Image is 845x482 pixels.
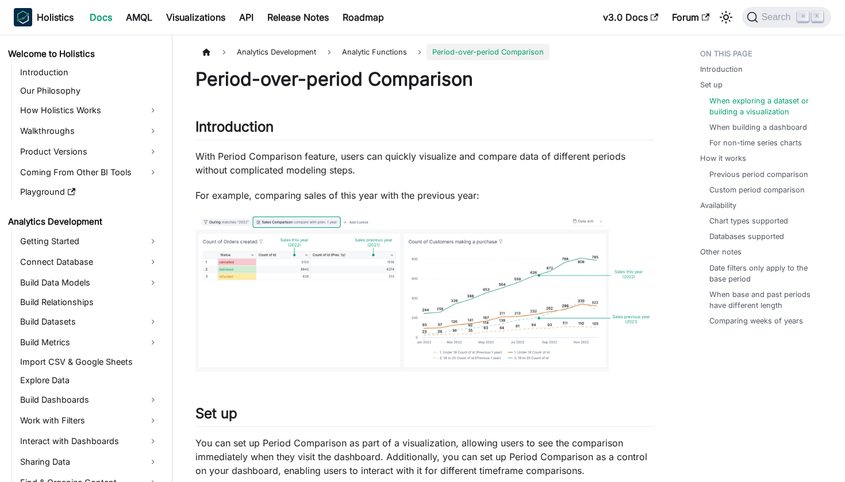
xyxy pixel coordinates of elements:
[700,246,742,257] a: Other notes
[14,8,32,26] img: Holistics
[195,436,654,477] p: You can set up Period Comparison as part of a visualization, allowing users to see the comparison...
[17,142,162,161] a: Product Versions
[159,8,232,26] a: Visualizations
[17,354,162,370] a: Import CSV & Google Sheets
[17,163,162,182] a: Coming From Other BI Tools
[17,432,162,450] a: Interact with Dashboards
[17,273,162,292] a: Build Data Models
[717,8,735,26] button: Switch between dark and light mode (currently light mode)
[709,122,807,133] a: When building a dashboard
[709,315,803,326] a: Comparing weeks of years
[119,8,159,26] a: AMQL
[195,405,654,427] h2: Set up
[700,64,743,75] a: Introduction
[742,7,831,28] button: Search (Command+K)
[17,411,162,430] a: Work with Filters
[709,289,823,311] a: When base and past periods have different length
[709,215,788,226] a: Chart types supported
[17,253,162,271] a: Connect Database
[700,153,746,164] a: How it works
[195,118,654,140] h2: Introduction
[665,8,716,26] a: Forum
[17,83,162,99] a: Our Philosophy
[37,10,74,24] b: Holistics
[797,11,809,22] kbd: ⌘
[596,8,665,26] a: v3.0 Docs
[812,11,823,22] kbd: K
[17,64,162,80] a: Introduction
[709,137,802,148] a: For non-time series charts
[195,149,654,177] p: With Period Comparison feature, users can quickly visualize and compare data of different periods...
[336,8,391,26] a: Roadmap
[5,214,162,230] a: Analytics Development
[195,188,654,202] p: For example, comparing sales of this year with the previous year:
[17,333,162,352] a: Build Metrics
[700,200,736,211] a: Availability
[14,8,74,26] a: HolisticsHolistics
[17,232,162,250] a: Getting Started
[17,453,162,471] a: Sharing Data
[709,231,784,242] a: Databases supported
[336,44,413,60] span: Analytic Functions
[709,169,808,180] a: Previous period comparison
[17,372,162,388] a: Explore Data
[700,79,723,90] a: Set up
[17,184,162,200] a: Playground
[17,122,162,140] a: Walkthroughs
[260,8,336,26] a: Release Notes
[17,101,162,119] a: How Holistics Works
[231,44,322,60] span: Analytics Development
[709,95,823,117] a: When exploring a dataset or building a visualization
[17,391,162,409] a: Build Dashboards
[427,44,550,60] span: Period-over-period Comparison
[83,8,119,26] a: Docs
[195,68,654,91] h1: Period-over-period Comparison
[232,8,260,26] a: API
[709,184,805,195] a: Custom period comparison
[195,44,217,60] a: Home page
[17,313,162,331] a: Build Datasets
[758,12,798,22] span: Search
[195,44,654,60] nav: Breadcrumbs
[5,46,162,62] a: Welcome to Holistics
[17,294,162,310] a: Build Relationships
[709,263,823,284] a: Date filters only apply to the base period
